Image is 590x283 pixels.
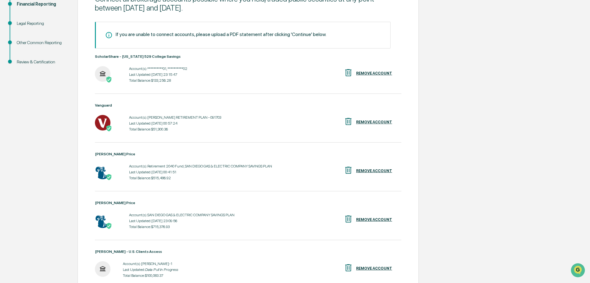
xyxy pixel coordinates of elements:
div: Total Balance: $715,376.93 [129,225,235,229]
div: Start new chat [21,48,102,54]
a: 🗄️Attestations [42,76,79,87]
div: Last Updated: [123,267,178,272]
span: Preclearance [12,78,40,84]
img: REMOVE ACCOUNT [344,117,353,126]
div: Account(s): Retirement 2040 Fund, SAN DIEGO GAS & ELECTRIC COMPANY SAVINGS PLAN [129,164,272,168]
div: REMOVE ACCOUNT [356,217,392,222]
img: T. Rowe Price - Active [95,212,110,228]
span: Attestations [51,78,77,84]
a: 🖐️Preclearance [4,76,42,87]
div: Total Balance: $133,256.28 [129,78,187,83]
button: Start new chat [105,49,113,57]
i: Data Pull In Progress [145,267,178,272]
div: REMOVE ACCOUNT [356,169,392,173]
div: Financial Reporting [17,1,68,7]
div: Total Balance: $100,083.37 [123,273,178,278]
img: REMOVE ACCOUNT [344,263,353,272]
div: REMOVE ACCOUNT [356,266,392,271]
a: Powered byPylon [44,105,75,110]
div: Legal Reporting [17,20,68,27]
div: Review & Certification [17,59,68,65]
div: Last Updated: [DATE] 23:15:47 [129,72,187,77]
img: REMOVE ACCOUNT [344,68,353,77]
span: Data Lookup [12,90,39,96]
img: Active [106,76,112,83]
p: How can we help? [6,13,113,23]
img: ScholarShare - California 529 College Savings - Active [95,66,110,82]
div: Last Updated: [DATE] 00:57:24 [129,121,221,126]
div: Total Balance: $51,300.36 [129,127,221,131]
img: Active [106,125,112,131]
div: Last Updated: [DATE] 23:09:56 [129,219,235,223]
div: We're available if you need us! [21,54,78,59]
div: Account(s): [PERSON_NAME]-1 [123,262,178,266]
div: REMOVE ACCOUNT [356,120,392,124]
img: T. Rowe Price - Active [95,164,110,179]
div: Account(s): SAN DIEGO GAS & ELECTRIC COMPANY SAVINGS PLAN [129,213,235,217]
div: Account(s): [PERSON_NAME] RETIREMENT PLAN - 091703 [129,115,221,120]
div: 🔎 [6,91,11,96]
div: 🗄️ [45,79,50,84]
div: [PERSON_NAME] - U.S. Clients Access [95,249,401,254]
div: Other Common Reporting [17,39,68,46]
img: 1746055101610-c473b297-6a78-478c-a979-82029cc54cd1 [6,48,17,59]
div: REMOVE ACCOUNT [356,71,392,75]
img: Edward Jones - U.S. Clients Access - Data Pull In Progress [95,261,110,277]
div: [PERSON_NAME] Price [95,152,401,156]
img: REMOVE ACCOUNT [344,166,353,175]
div: 🖐️ [6,79,11,84]
div: Vanguard [95,103,401,107]
img: Vanguard - Active [95,115,110,130]
div: Total Balance: $515,486.92 [129,176,272,180]
div: ScholarShare - [US_STATE] 529 College Savings [95,54,401,59]
div: If you are unable to connect accounts, please upload a PDF statement after clicking 'Continue' be... [116,31,326,37]
div: [PERSON_NAME] Price [95,201,401,205]
a: 🔎Data Lookup [4,88,42,99]
img: REMOVE ACCOUNT [344,214,353,224]
img: Active [106,174,112,180]
div: Last Updated: [DATE] 00:41:51 [129,170,272,174]
span: Pylon [62,105,75,110]
img: Active [106,223,112,229]
iframe: Open customer support [570,262,587,279]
